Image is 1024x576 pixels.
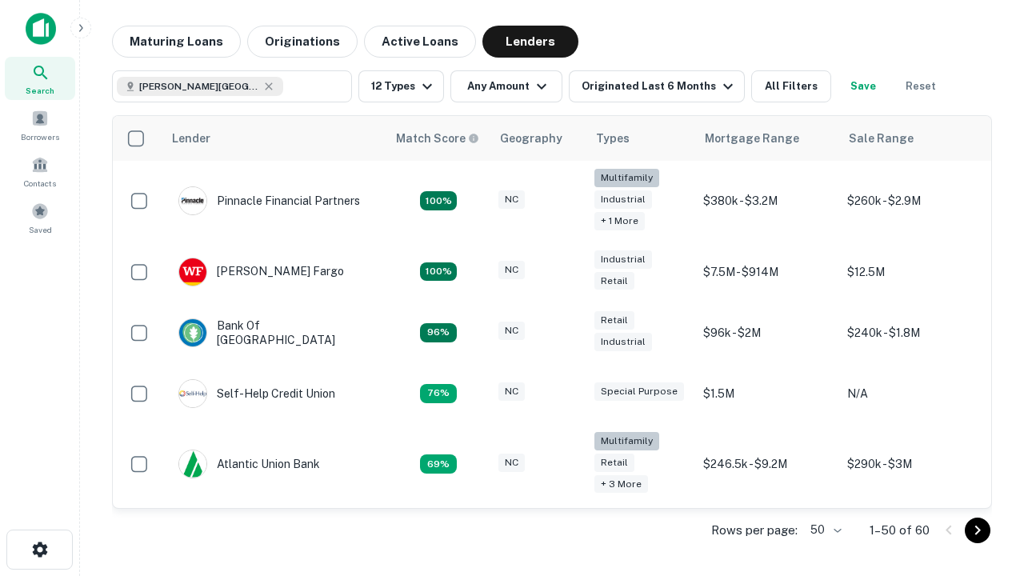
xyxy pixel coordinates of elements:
div: [PERSON_NAME] Fargo [178,258,344,286]
div: NC [498,322,525,340]
div: Retail [594,311,634,330]
div: Pinnacle Financial Partners [178,186,360,215]
div: NC [498,382,525,401]
div: Multifamily [594,169,659,187]
div: + 1 more [594,212,645,230]
button: Maturing Loans [112,26,241,58]
td: $380k - $3.2M [695,161,839,242]
div: Atlantic Union Bank [178,450,320,478]
img: capitalize-icon.png [26,13,56,45]
span: Contacts [24,177,56,190]
div: Industrial [594,190,652,209]
th: Lender [162,116,386,161]
td: $290k - $3M [839,424,983,505]
span: Saved [29,223,52,236]
th: Types [586,116,695,161]
td: N/A [839,363,983,424]
div: NC [498,190,525,209]
td: $12.5M [839,242,983,302]
button: All Filters [751,70,831,102]
td: $7.5M - $914M [695,242,839,302]
span: Borrowers [21,130,59,143]
div: Geography [500,129,562,148]
div: Matching Properties: 26, hasApolloMatch: undefined [420,191,457,210]
div: Retail [594,272,634,290]
button: Any Amount [450,70,562,102]
th: Geography [490,116,586,161]
div: Retail [594,454,634,472]
div: Capitalize uses an advanced AI algorithm to match your search with the best lender. The match sco... [396,130,479,147]
a: Contacts [5,150,75,193]
button: 12 Types [358,70,444,102]
h6: Match Score [396,130,476,147]
div: Types [596,129,630,148]
th: Mortgage Range [695,116,839,161]
div: Sale Range [849,129,914,148]
img: picture [179,187,206,214]
p: Rows per page: [711,521,798,540]
button: Originations [247,26,358,58]
div: Matching Properties: 14, hasApolloMatch: undefined [420,323,457,342]
button: Active Loans [364,26,476,58]
div: Multifamily [594,432,659,450]
div: Matching Properties: 15, hasApolloMatch: undefined [420,262,457,282]
td: $1.5M [695,363,839,424]
a: Saved [5,196,75,239]
button: Reset [895,70,946,102]
div: Bank Of [GEOGRAPHIC_DATA] [178,318,370,347]
div: Matching Properties: 10, hasApolloMatch: undefined [420,454,457,474]
div: Industrial [594,333,652,351]
iframe: Chat Widget [944,397,1024,474]
td: $246.5k - $9.2M [695,424,839,505]
div: 50 [804,518,844,542]
div: Industrial [594,250,652,269]
img: picture [179,258,206,286]
div: Matching Properties: 11, hasApolloMatch: undefined [420,384,457,403]
div: Mortgage Range [705,129,799,148]
td: $240k - $1.8M [839,302,983,363]
th: Capitalize uses an advanced AI algorithm to match your search with the best lender. The match sco... [386,116,490,161]
td: $96k - $2M [695,302,839,363]
td: $260k - $2.9M [839,161,983,242]
span: [PERSON_NAME][GEOGRAPHIC_DATA], [GEOGRAPHIC_DATA] [139,79,259,94]
div: Special Purpose [594,382,684,401]
div: Self-help Credit Union [178,379,335,408]
img: picture [179,380,206,407]
th: Sale Range [839,116,983,161]
button: Lenders [482,26,578,58]
div: Originated Last 6 Months [582,77,738,96]
button: Originated Last 6 Months [569,70,745,102]
button: Save your search to get updates of matches that match your search criteria. [838,70,889,102]
span: Search [26,84,54,97]
div: Lender [172,129,210,148]
a: Search [5,57,75,100]
p: 1–50 of 60 [870,521,930,540]
img: picture [179,319,206,346]
div: NC [498,454,525,472]
div: NC [498,261,525,279]
img: picture [179,450,206,478]
a: Borrowers [5,103,75,146]
button: Go to next page [965,518,990,543]
div: + 3 more [594,475,648,494]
